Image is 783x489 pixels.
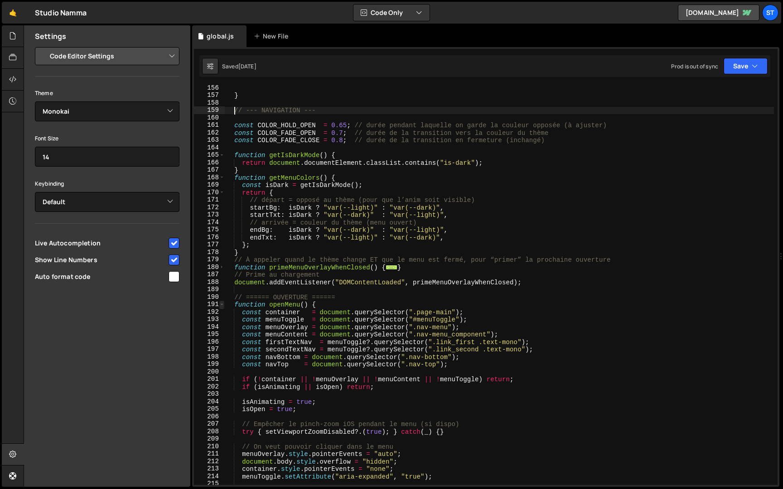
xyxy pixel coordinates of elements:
div: 215 [194,480,225,488]
div: 189 [194,286,225,293]
div: 187 [194,271,225,278]
div: 198 [194,353,225,361]
div: 176 [194,234,225,241]
div: 195 [194,331,225,338]
div: 188 [194,278,225,286]
div: Saved [222,62,256,70]
div: global.js [207,32,234,41]
div: 164 [194,144,225,152]
div: 211 [194,450,225,458]
div: 193 [194,316,225,323]
div: [DATE] [238,62,256,70]
div: 171 [194,196,225,204]
div: 209 [194,435,225,443]
div: 210 [194,443,225,451]
div: 163 [194,136,225,144]
div: 207 [194,420,225,428]
div: 212 [194,458,225,465]
span: Show Line Numbers [35,255,167,264]
div: 213 [194,465,225,473]
div: 169 [194,181,225,189]
div: 190 [194,293,225,301]
div: 196 [194,338,225,346]
div: 158 [194,99,225,107]
div: 178 [194,249,225,256]
div: 199 [194,360,225,368]
div: 197 [194,345,225,353]
div: 159 [194,106,225,114]
h2: Settings [35,31,66,41]
div: 177 [194,241,225,249]
span: ... [386,264,397,269]
div: 201 [194,375,225,383]
div: 214 [194,473,225,480]
a: [DOMAIN_NAME] [678,5,759,21]
label: Theme [35,89,53,98]
div: 200 [194,368,225,376]
div: 170 [194,189,225,197]
div: 191 [194,301,225,308]
button: Save [724,58,768,74]
a: 🤙 [2,2,24,24]
div: 157 [194,91,225,99]
div: 208 [194,428,225,436]
div: 165 [194,151,225,159]
label: Keybinding [35,179,64,188]
div: 175 [194,226,225,234]
div: 203 [194,390,225,398]
span: Auto format code [35,272,167,281]
div: 167 [194,166,225,174]
div: 194 [194,323,225,331]
div: 166 [194,159,225,167]
div: Studio Namma [35,7,87,18]
div: 172 [194,204,225,211]
button: Code Only [353,5,430,21]
div: 204 [194,398,225,406]
div: 179 [194,256,225,264]
label: Font Size [35,134,58,143]
div: 162 [194,129,225,137]
div: 173 [194,211,225,219]
div: New File [254,32,292,41]
div: 205 [194,405,225,413]
div: 192 [194,308,225,316]
div: 180 [194,264,225,271]
div: Prod is out of sync [671,62,718,70]
div: 168 [194,174,225,182]
a: St [762,5,778,21]
div: 161 [194,121,225,129]
div: 174 [194,219,225,226]
div: 202 [194,383,225,391]
div: 156 [194,84,225,92]
div: 160 [194,114,225,122]
span: Live Autocompletion [35,239,167,248]
div: 206 [194,413,225,421]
